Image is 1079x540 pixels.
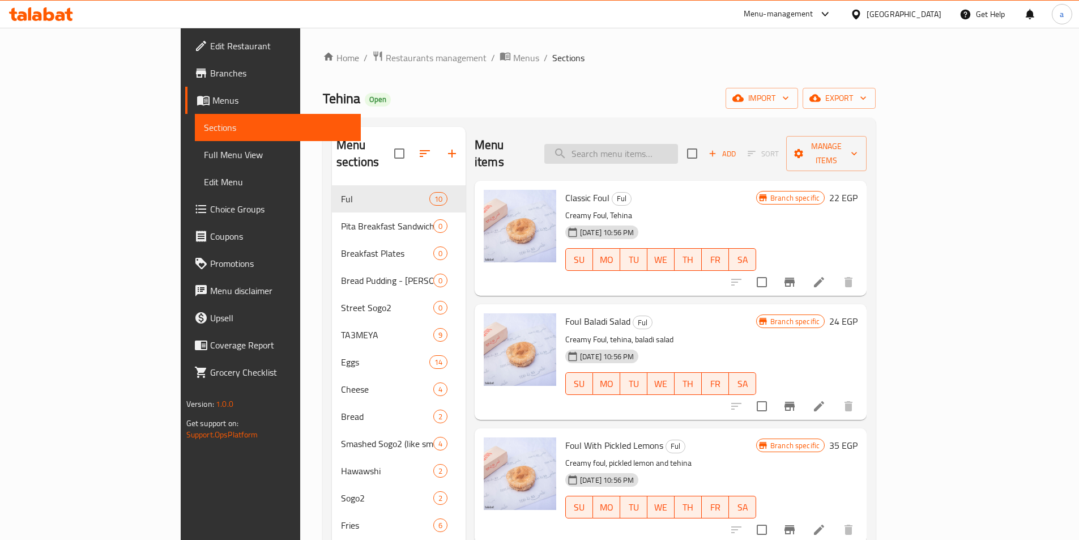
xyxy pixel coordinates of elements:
[212,93,352,107] span: Menus
[433,491,447,505] div: items
[341,274,433,287] div: Bread Pudding - Om Ali's Cool Cousin
[433,464,447,478] div: items
[835,393,862,420] button: delete
[438,140,466,167] button: Add section
[750,270,774,294] span: Select to update
[652,252,670,268] span: WE
[433,274,447,287] div: items
[341,192,429,206] span: Ful
[341,355,429,369] div: Eggs
[544,144,678,164] input: search
[812,399,826,413] a: Edit menu item
[434,493,447,504] span: 2
[429,355,447,369] div: items
[332,294,466,321] div: Street Sogo20
[387,142,411,165] span: Select all sections
[570,252,588,268] span: SU
[706,376,724,392] span: FR
[565,456,756,470] p: Creamy foul, pickled lemon and tehina
[332,348,466,376] div: Eggs14
[332,267,466,294] div: Bread Pudding - [PERSON_NAME] Cool Cousin0
[185,359,361,386] a: Grocery Checklist
[475,137,531,171] h2: Menu items
[434,520,447,531] span: 6
[210,311,352,325] span: Upsell
[341,491,433,505] span: Sogo2
[341,518,433,532] div: Fries
[680,142,704,165] span: Select section
[204,148,352,161] span: Full Menu View
[726,88,798,109] button: import
[544,51,548,65] li: /
[647,496,675,518] button: WE
[332,484,466,512] div: Sogo22
[620,248,647,271] button: TU
[186,397,214,411] span: Version:
[565,333,756,347] p: Creamy Foul, tehina, baladi salad
[829,190,858,206] h6: 22 EGP
[341,328,433,342] span: TA3MEYA
[433,219,447,233] div: items
[429,192,447,206] div: items
[185,195,361,223] a: Choice Groups
[829,313,858,329] h6: 24 EGP
[332,212,466,240] div: Pita Breakfast Sandwiches0
[210,365,352,379] span: Grocery Checklist
[706,252,724,268] span: FR
[766,193,824,203] span: Branch specific
[750,394,774,418] span: Select to update
[341,437,433,450] span: Smashed Sogo2 (like smashed burger, but masry)
[598,499,616,516] span: MO
[185,87,361,114] a: Menus
[704,145,740,163] button: Add
[434,248,447,259] span: 0
[411,140,438,167] span: Sort sections
[735,91,789,105] span: import
[484,313,556,386] img: Foul Baladi Salad
[484,437,556,510] img: Foul With Pickled Lemons
[776,269,803,296] button: Branch-specific-item
[433,518,447,532] div: items
[323,50,876,65] nav: breadcrumb
[620,372,647,395] button: TU
[679,499,697,516] span: TH
[195,141,361,168] a: Full Menu View
[185,250,361,277] a: Promotions
[835,269,862,296] button: delete
[433,301,447,314] div: items
[491,51,495,65] li: /
[341,301,433,314] div: Street Sogo2
[702,248,729,271] button: FR
[575,351,638,362] span: [DATE] 10:56 PM
[365,93,391,107] div: Open
[195,114,361,141] a: Sections
[365,95,391,104] span: Open
[575,475,638,486] span: [DATE] 10:56 PM
[570,499,588,516] span: SU
[633,316,652,329] div: Ful
[500,50,539,65] a: Menus
[386,51,487,65] span: Restaurants management
[332,376,466,403] div: Cheese4
[706,499,724,516] span: FR
[552,51,585,65] span: Sections
[210,202,352,216] span: Choice Groups
[341,382,433,396] span: Cheese
[593,372,620,395] button: MO
[593,496,620,518] button: MO
[679,376,697,392] span: TH
[513,51,539,65] span: Menus
[434,303,447,313] span: 0
[675,496,702,518] button: TH
[341,246,433,260] span: Breakfast Plates
[341,464,433,478] div: Hawawshi
[430,194,447,205] span: 10
[210,229,352,243] span: Coupons
[812,91,867,105] span: export
[336,137,394,171] h2: Menu sections
[434,384,447,395] span: 4
[565,189,609,206] span: Classic Foul
[204,175,352,189] span: Edit Menu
